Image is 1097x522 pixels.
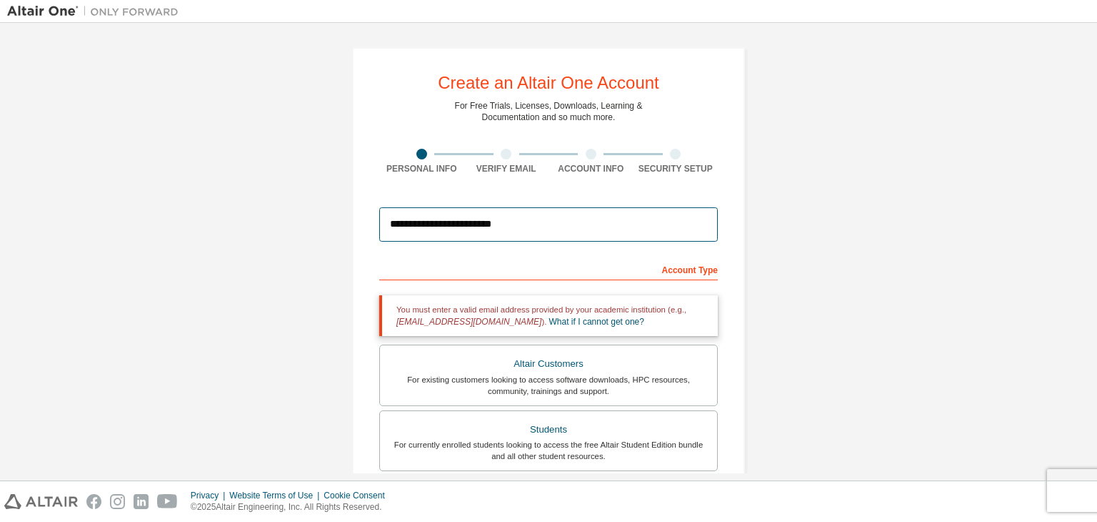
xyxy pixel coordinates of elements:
div: Account Info [548,163,633,174]
img: instagram.svg [110,494,125,509]
div: Cookie Consent [324,490,393,501]
img: altair_logo.svg [4,494,78,509]
div: You must enter a valid email address provided by your academic institution (e.g., ). [379,295,718,336]
div: Create an Altair One Account [438,74,659,92]
div: Website Terms of Use [229,490,324,501]
div: Security Setup [633,163,718,174]
div: For Free Trials, Licenses, Downloads, Learning & Documentation and so much more. [455,100,643,123]
img: linkedin.svg [134,494,149,509]
div: For existing customers looking to access software downloads, HPC resources, community, trainings ... [389,374,708,397]
div: Personal Info [379,163,464,174]
div: For currently enrolled students looking to access the free Altair Student Edition bundle and all ... [389,439,708,462]
div: Altair Customers [389,354,708,374]
img: facebook.svg [86,494,101,509]
p: © 2025 Altair Engineering, Inc. All Rights Reserved. [191,501,394,513]
div: Privacy [191,490,229,501]
span: [EMAIL_ADDRESS][DOMAIN_NAME] [396,317,541,327]
img: youtube.svg [157,494,178,509]
div: Students [389,420,708,440]
div: Verify Email [464,163,549,174]
a: What if I cannot get one? [549,317,644,327]
div: Account Type [379,257,718,280]
img: Altair One [7,4,186,19]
